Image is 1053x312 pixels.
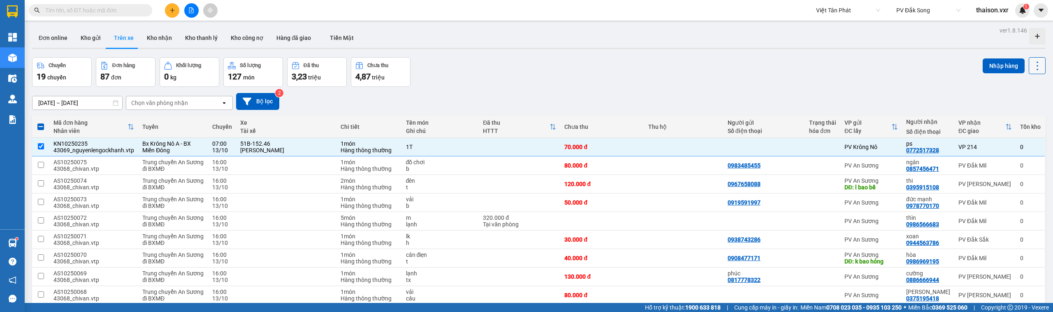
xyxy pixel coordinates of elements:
[844,144,898,150] div: PV Krông Nô
[970,5,1015,15] span: thaison.vxr
[131,99,188,107] div: Chọn văn phòng nhận
[188,7,194,13] span: file-add
[34,7,40,13] span: search
[207,7,213,13] span: aim
[367,63,388,68] div: Chưa thu
[844,251,898,258] div: PV An Sương
[179,28,224,48] button: Kho thanh lý
[287,57,347,87] button: Đã thu3,23 triệu
[212,233,232,240] div: 16:00
[728,255,761,261] div: 0908477171
[164,72,169,81] span: 0
[212,295,232,302] div: 13/10
[958,119,1005,126] div: VP nhận
[212,203,232,209] div: 13/10
[406,177,475,184] div: đèn
[728,236,761,243] div: 0938743286
[906,258,939,265] div: 0986969195
[1020,123,1041,130] div: Tồn kho
[906,277,939,283] div: 0886666944
[844,119,891,126] div: VP gửi
[8,33,17,42] img: dashboard-icon
[240,140,332,147] div: 51B-152.46
[406,196,475,203] div: vải
[958,144,1012,150] div: VP 214
[107,28,140,48] button: Trên xe
[727,303,728,312] span: |
[958,273,1012,280] div: PV [PERSON_NAME]
[406,165,475,172] div: b
[53,128,128,134] div: Nhân viên
[1020,218,1041,224] div: 0
[906,184,939,191] div: 0395915108
[224,28,270,48] button: Kho công nợ
[45,6,142,15] input: Tìm tên, số ĐT hoặc mã đơn
[341,159,398,165] div: 1 món
[816,4,880,16] span: Việt Tân Phát
[483,221,556,228] div: Tại văn phòng
[906,203,939,209] div: 0978770170
[844,199,898,206] div: PV An Sương
[9,276,16,284] span: notification
[221,100,227,106] svg: open
[32,28,74,48] button: Đơn online
[406,289,475,295] div: vải
[1034,3,1048,18] button: caret-down
[341,196,398,203] div: 1 món
[958,236,1012,243] div: PV Đắk Sắk
[904,306,906,309] span: ⚪️
[165,3,179,18] button: plus
[341,240,398,246] div: Hàng thông thường
[728,181,761,187] div: 0967658088
[53,196,134,203] div: AS10250073
[906,147,939,154] div: 0772517328
[212,123,232,130] div: Chuyến
[1020,292,1041,298] div: 0
[564,236,640,243] div: 30.000 đ
[341,277,398,283] div: Hàng thông thường
[304,63,319,68] div: Đã thu
[406,233,475,240] div: lk
[1023,4,1029,9] sup: 1
[564,162,640,169] div: 80.000 đ
[564,292,640,298] div: 80.000 đ
[479,116,560,138] th: Toggle SortBy
[906,159,950,165] div: ngân
[160,57,219,87] button: Khối lượng0kg
[958,162,1012,169] div: PV Đắk Mil
[406,277,475,283] div: tx
[728,162,761,169] div: 0983485455
[292,72,307,81] span: 3,23
[212,165,232,172] div: 13/10
[564,255,640,261] div: 40.000 đ
[341,221,398,228] div: Hàng thông thường
[308,74,321,81] span: triệu
[1020,236,1041,243] div: 0
[406,258,475,265] div: t
[564,123,640,130] div: Chưa thu
[212,221,232,228] div: 13/10
[906,214,950,221] div: thìn
[341,123,398,130] div: Chi tiết
[906,165,939,172] div: 0857456471
[53,214,134,221] div: AS10250072
[1025,4,1027,9] span: 1
[1029,28,1046,44] div: Tạo kho hàng mới
[483,214,556,221] div: 320.000 đ
[53,165,134,172] div: 43068_chivan.vtp
[9,258,16,265] span: question-circle
[53,251,134,258] div: AS10250070
[685,304,721,311] strong: 1900 633 818
[844,177,898,184] div: PV An Sương
[800,303,902,312] span: Miền Nam
[111,74,121,81] span: đơn
[341,177,398,184] div: 2 món
[932,304,967,311] strong: 0369 525 060
[958,181,1012,187] div: PV [PERSON_NAME]
[906,196,950,203] div: đức mạnh
[53,295,134,302] div: 43068_chivan.vtp
[341,147,398,154] div: Hàng thông thường
[564,199,640,206] div: 50.000 đ
[728,119,801,126] div: Người gửi
[648,123,719,130] div: Thu hộ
